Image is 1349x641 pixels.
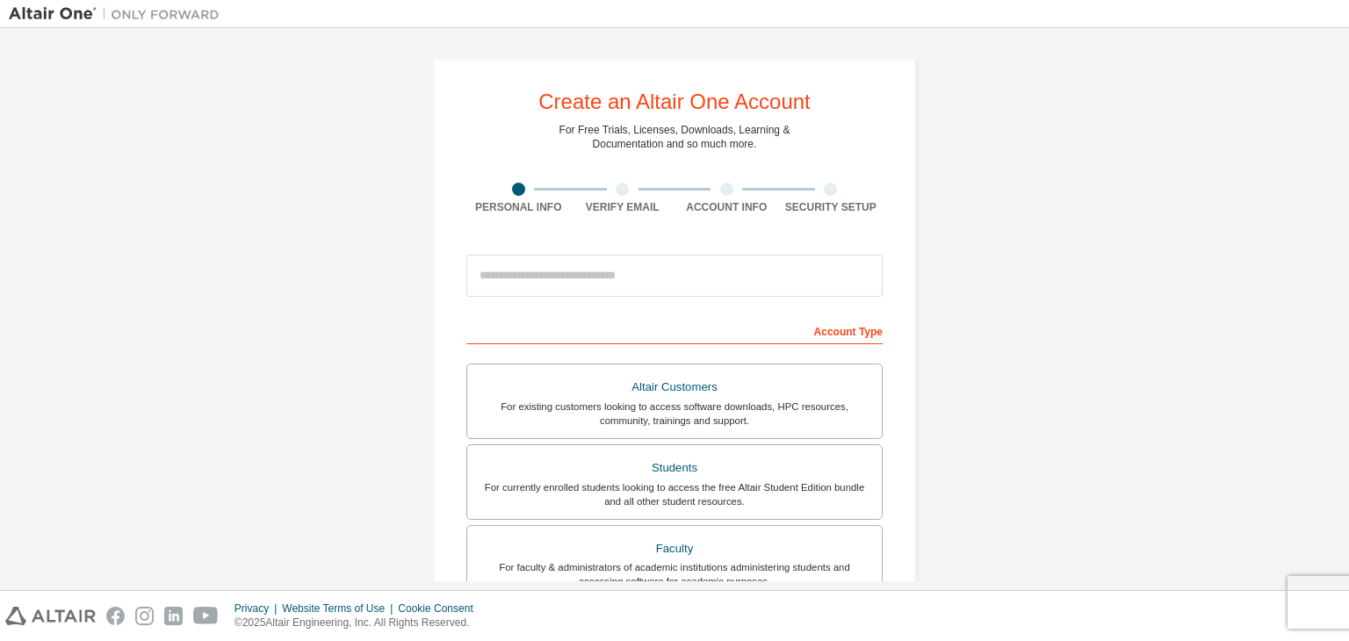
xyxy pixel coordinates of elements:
[779,200,884,214] div: Security Setup
[538,91,811,112] div: Create an Altair One Account
[674,200,779,214] div: Account Info
[164,607,183,625] img: linkedin.svg
[466,316,883,344] div: Account Type
[478,400,871,428] div: For existing customers looking to access software downloads, HPC resources, community, trainings ...
[478,560,871,588] div: For faculty & administrators of academic institutions administering students and accessing softwa...
[234,601,282,616] div: Privacy
[282,601,398,616] div: Website Terms of Use
[398,601,483,616] div: Cookie Consent
[234,616,484,630] p: © 2025 Altair Engineering, Inc. All Rights Reserved.
[106,607,125,625] img: facebook.svg
[478,537,871,561] div: Faculty
[478,375,871,400] div: Altair Customers
[571,200,675,214] div: Verify Email
[193,607,219,625] img: youtube.svg
[135,607,154,625] img: instagram.svg
[9,5,228,23] img: Altair One
[478,456,871,480] div: Students
[5,607,96,625] img: altair_logo.svg
[466,200,571,214] div: Personal Info
[559,123,790,151] div: For Free Trials, Licenses, Downloads, Learning & Documentation and so much more.
[478,480,871,508] div: For currently enrolled students looking to access the free Altair Student Edition bundle and all ...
